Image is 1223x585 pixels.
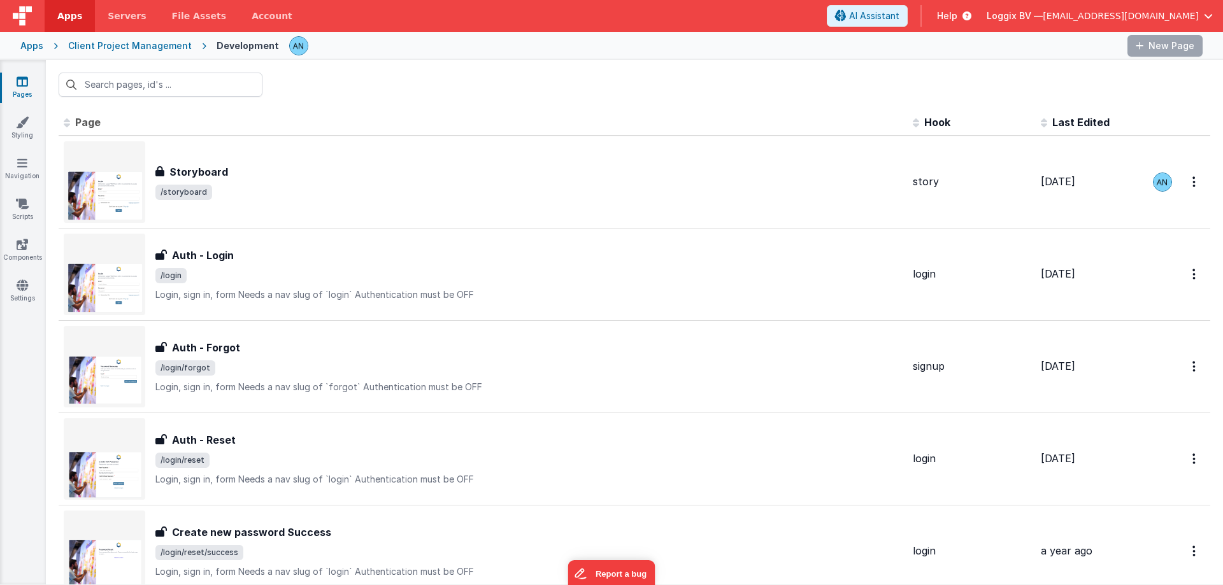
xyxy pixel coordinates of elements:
[108,10,146,22] span: Servers
[75,116,101,129] span: Page
[1052,116,1110,129] span: Last Edited
[217,39,279,52] div: Development
[849,10,899,22] span: AI Assistant
[937,10,957,22] span: Help
[169,164,228,180] h3: Storyboard
[57,10,82,22] span: Apps
[1041,544,1092,557] span: a year ago
[913,174,1031,189] div: story
[913,451,1031,466] div: login
[913,544,1031,558] div: login
[1185,261,1205,287] button: Options
[1127,35,1203,57] button: New Page
[1185,538,1205,564] button: Options
[1041,360,1075,372] span: [DATE]
[987,10,1043,22] span: Loggix BV —
[172,10,227,22] span: File Assets
[172,248,234,263] h3: Auth - Login
[1185,446,1205,472] button: Options
[155,453,210,468] span: /login/reset
[155,185,212,200] span: /storyboard
[1185,353,1205,379] button: Options
[155,360,215,376] span: /login/forgot
[68,39,192,52] div: Client Project Management
[1041,175,1075,188] span: [DATE]
[1043,10,1199,22] span: [EMAIL_ADDRESS][DOMAIN_NAME]
[827,5,908,27] button: AI Assistant
[172,525,331,540] h3: Create new password Success
[1185,169,1205,195] button: Options
[172,432,236,448] h3: Auth - Reset
[155,473,903,486] p: Login, sign in, form Needs a nav slug of `login` Authentication must be OFF
[155,565,903,578] p: Login, sign in, form Needs a nav slug of `login` Authentication must be OFF
[290,37,308,55] img: f1d78738b441ccf0e1fcb79415a71bae
[987,10,1213,22] button: Loggix BV — [EMAIL_ADDRESS][DOMAIN_NAME]
[155,381,903,393] p: Login, sign in, form Needs a nav slug of `forgot` Authentication must be OFF
[1041,267,1075,280] span: [DATE]
[155,268,187,283] span: /login
[155,288,903,301] p: Login, sign in, form Needs a nav slug of `login` Authentication must be OFF
[20,39,43,52] div: Apps
[59,73,262,97] input: Search pages, id's ...
[1154,173,1171,191] img: f1d78738b441ccf0e1fcb79415a71bae
[1041,452,1075,465] span: [DATE]
[913,359,1031,374] div: signup
[155,545,243,560] span: /login/reset/success
[924,116,950,129] span: Hook
[172,340,240,355] h3: Auth - Forgot
[913,267,1031,281] div: login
